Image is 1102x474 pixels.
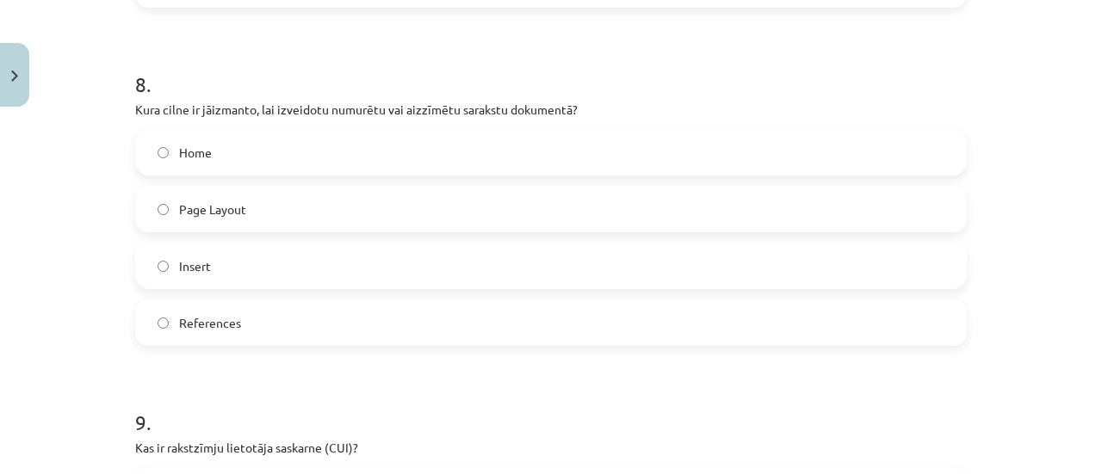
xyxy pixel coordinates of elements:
[11,71,18,82] img: icon-close-lesson-0947bae3869378f0d4975bcd49f059093ad1ed9edebbc8119c70593378902aed.svg
[179,314,241,332] span: References
[158,204,169,215] input: Page Layout
[135,42,967,95] h1: 8 .
[135,439,967,457] p: Kas ir rakstzīmju lietotāja saskarne (CUI)?
[158,317,169,329] input: References
[179,257,211,275] span: Insert
[179,144,212,162] span: Home
[135,101,967,119] p: Kura cilne ir jāizmanto, lai izveidotu numurētu vai aizzīmētu sarakstu dokumentā?
[179,200,246,219] span: Page Layout
[158,147,169,158] input: Home
[135,380,967,434] h1: 9 .
[158,261,169,272] input: Insert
